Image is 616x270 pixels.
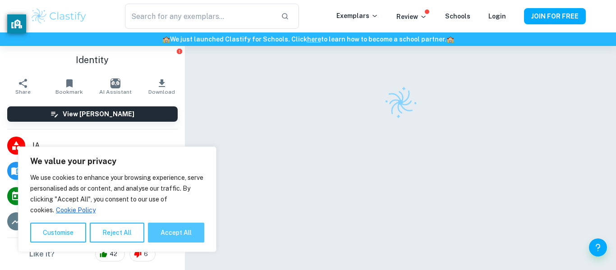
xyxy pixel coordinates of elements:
[148,89,175,95] span: Download
[7,53,178,67] h1: Identity
[7,106,178,122] button: View [PERSON_NAME]
[30,156,204,167] p: We value your privacy
[138,74,184,99] button: Download
[7,14,26,33] button: privacy banner
[90,223,144,243] button: Reject All
[524,8,586,24] button: JOIN FOR FREE
[125,4,274,29] input: Search for any exemplars...
[148,223,204,243] button: Accept All
[378,80,423,124] img: Clastify logo
[307,36,321,43] a: here
[15,89,31,95] span: Share
[396,12,427,22] p: Review
[2,34,614,44] h6: We just launched Clastify for Schools. Click to learn how to become a school partner.
[30,172,204,215] p: We use cookies to enhance your browsing experience, serve personalised ads or content, and analys...
[99,89,132,95] span: AI Assistant
[162,36,170,43] span: 🏫
[18,146,216,252] div: We value your privacy
[176,48,183,55] button: Report issue
[110,78,120,88] img: AI Assistant
[129,247,156,261] div: 6
[105,250,122,259] span: 42
[445,13,470,20] a: Schools
[46,74,92,99] button: Bookmark
[95,247,125,261] div: 42
[32,140,178,151] span: IA
[63,109,134,119] h6: View [PERSON_NAME]
[29,249,55,260] h6: Like it?
[30,7,87,25] img: Clastify logo
[55,89,83,95] span: Bookmark
[446,36,454,43] span: 🏫
[30,223,86,243] button: Customise
[139,250,153,259] span: 6
[336,11,378,21] p: Exemplars
[55,206,96,214] a: Cookie Policy
[92,74,138,99] button: AI Assistant
[488,13,506,20] a: Login
[589,238,607,256] button: Help and Feedback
